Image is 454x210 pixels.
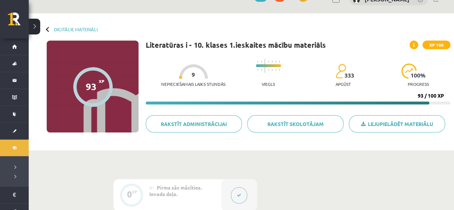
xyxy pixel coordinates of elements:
[272,69,272,71] img: icon-short-line-57e1e144782c952c97e751825c79c345078a6d821885a25fce030b3d8c18986b.svg
[411,72,426,79] span: 100 %
[247,115,343,132] a: Rakstīt skolotājam
[54,27,98,32] a: Digitālie materiāli
[127,191,132,197] div: 0
[261,61,262,62] img: icon-short-line-57e1e144782c952c97e751825c79c345078a6d821885a25fce030b3d8c18986b.svg
[146,115,242,132] a: Rakstīt administrācijai
[336,64,346,79] img: students-c634bb4e5e11cddfef0936a35e636f08e4e9abd3cc4e673bd6f9a4125e45ecb1.svg
[268,69,269,71] img: icon-short-line-57e1e144782c952c97e751825c79c345078a6d821885a25fce030b3d8c18986b.svg
[99,79,104,84] span: XP
[336,81,351,87] p: apgūst
[272,61,272,62] img: icon-short-line-57e1e144782c952c97e751825c79c345078a6d821885a25fce030b3d8c18986b.svg
[265,59,265,73] img: icon-long-line-d9ea69661e0d244f92f715978eff75569469978d946b2353a9bb055b3ed8787d.svg
[422,41,450,49] span: XP 100
[261,69,262,71] img: icon-short-line-57e1e144782c952c97e751825c79c345078a6d821885a25fce030b3d8c18986b.svg
[268,61,269,62] img: icon-short-line-57e1e144782c952c97e751825c79c345078a6d821885a25fce030b3d8c18986b.svg
[408,81,429,87] p: progress
[192,71,195,78] span: 9
[8,13,29,31] a: Rīgas 1. Tālmācības vidusskola
[262,81,275,87] p: Viegls
[279,61,280,62] img: icon-short-line-57e1e144782c952c97e751825c79c345078a6d821885a25fce030b3d8c18986b.svg
[279,69,280,71] img: icon-short-line-57e1e144782c952c97e751825c79c345078a6d821885a25fce030b3d8c18986b.svg
[132,190,137,194] div: XP
[349,115,445,132] a: Lejupielādēt materiālu
[345,72,354,79] span: 333
[146,41,326,49] h1: Literatūras i - 10. klases 1.ieskaites mācību materiāls
[149,184,202,197] span: Pirms sāc mācīties. Ievada daļa.
[86,81,97,92] div: 93
[161,81,225,87] p: Nepieciešamais laiks stundās
[149,185,155,191] span: #1
[401,64,417,79] img: icon-progress-161ccf0a02000e728c5f80fcf4c31c7af3da0e1684b2b1d7c360e028c24a22f1.svg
